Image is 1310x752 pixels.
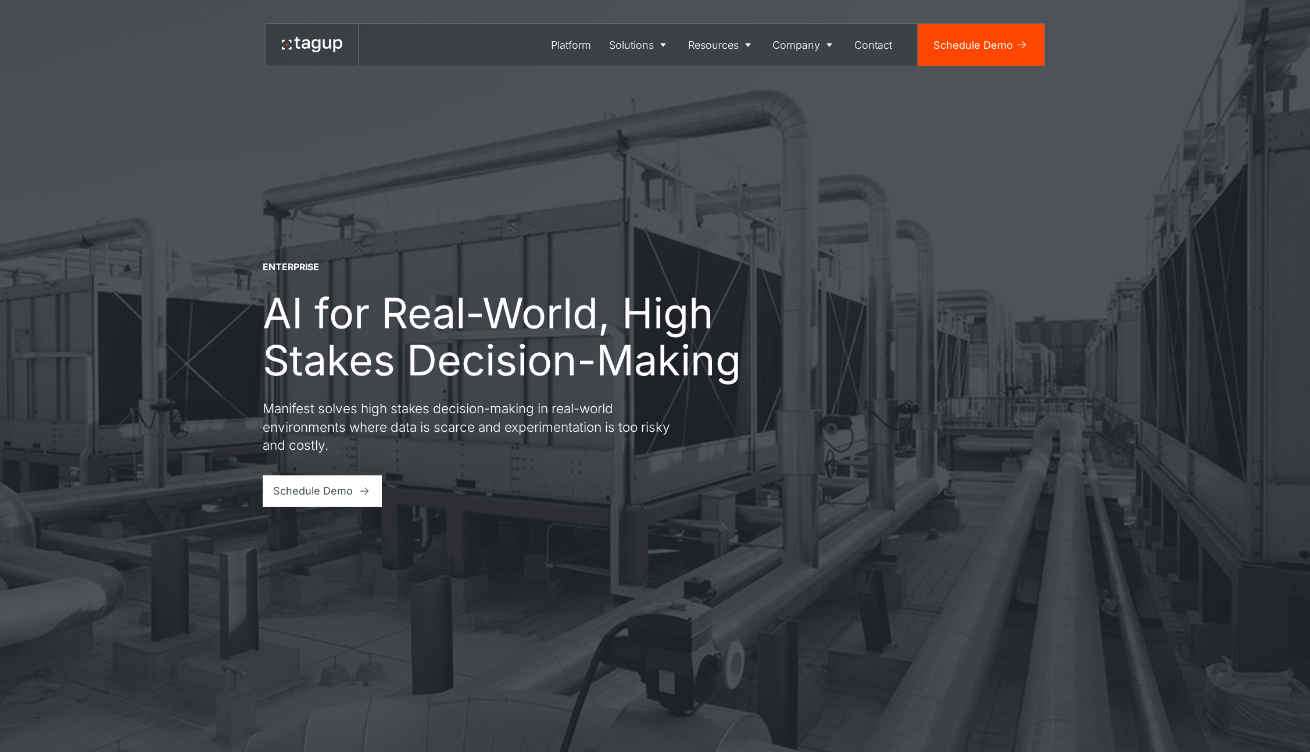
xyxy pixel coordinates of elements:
[854,37,892,53] div: Contact
[933,37,1013,53] div: Schedule Demo
[845,24,901,66] a: Contact
[542,24,600,66] a: Platform
[551,37,591,53] div: Platform
[609,37,654,53] div: Solutions
[764,24,846,66] a: Company
[273,483,353,499] div: Schedule Demo
[918,24,1044,66] a: Schedule Demo
[263,261,319,274] div: ENTERPRISE
[263,399,681,454] p: Manifest solves high stakes decision-making in real-world environments where data is scarce and e...
[772,37,820,53] div: Company
[263,475,382,507] a: Schedule Demo
[679,24,764,66] a: Resources
[688,37,739,53] div: Resources
[600,24,679,66] a: Solutions
[263,289,751,384] h1: AI for Real-World, High Stakes Decision-Making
